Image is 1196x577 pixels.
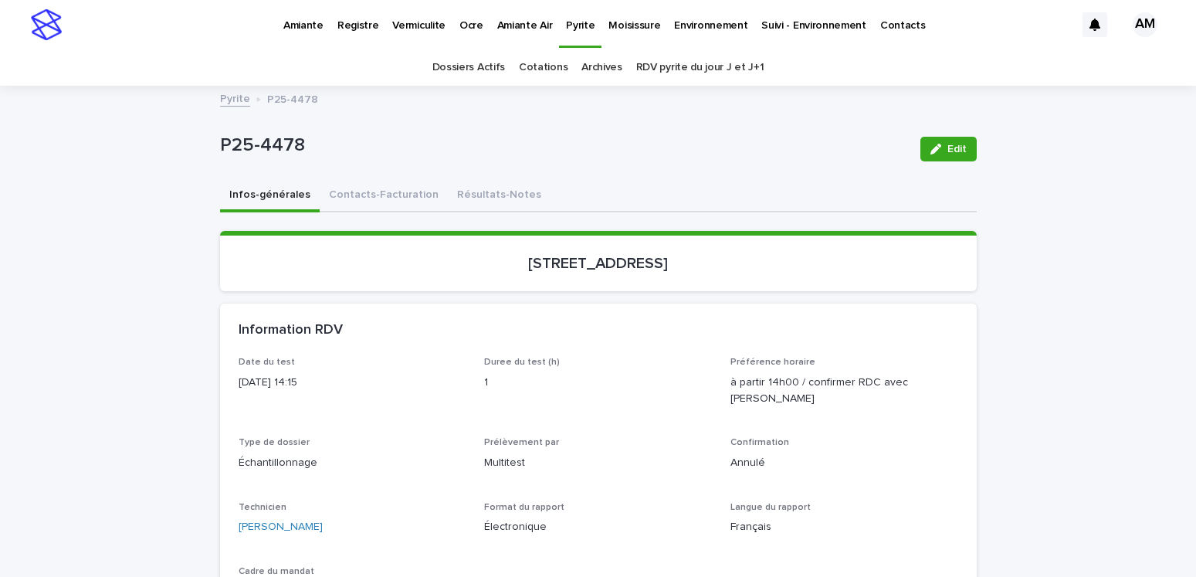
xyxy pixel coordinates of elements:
[484,375,712,391] p: 1
[484,455,712,471] p: Multitest
[220,180,320,212] button: Infos-générales
[484,519,712,535] p: Électronique
[484,358,560,367] span: Duree du test (h)
[636,49,764,86] a: RDV pyrite du jour J et J+1
[239,503,286,512] span: Technicien
[220,134,908,157] p: P25-4478
[730,519,958,535] p: Français
[484,503,564,512] span: Format du rapport
[1133,12,1157,37] div: AM
[581,49,622,86] a: Archives
[239,254,958,273] p: [STREET_ADDRESS]
[239,375,466,391] p: [DATE] 14:15
[730,503,811,512] span: Langue du rapport
[730,375,958,407] p: à partir 14h00 / confirmer RDC avec [PERSON_NAME]
[320,180,448,212] button: Contacts-Facturation
[220,89,250,107] a: Pyrite
[239,358,295,367] span: Date du test
[239,567,314,576] span: Cadre du mandat
[239,519,323,535] a: [PERSON_NAME]
[239,438,310,447] span: Type de dossier
[31,9,62,40] img: stacker-logo-s-only.png
[519,49,568,86] a: Cotations
[448,180,551,212] button: Résultats-Notes
[947,144,967,154] span: Edit
[730,438,789,447] span: Confirmation
[920,137,977,161] button: Edit
[239,322,343,339] h2: Information RDV
[484,438,559,447] span: Prélèvement par
[267,90,318,107] p: P25-4478
[730,455,958,471] p: Annulé
[432,49,505,86] a: Dossiers Actifs
[730,358,815,367] span: Préférence horaire
[239,455,466,471] p: Échantillonnage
